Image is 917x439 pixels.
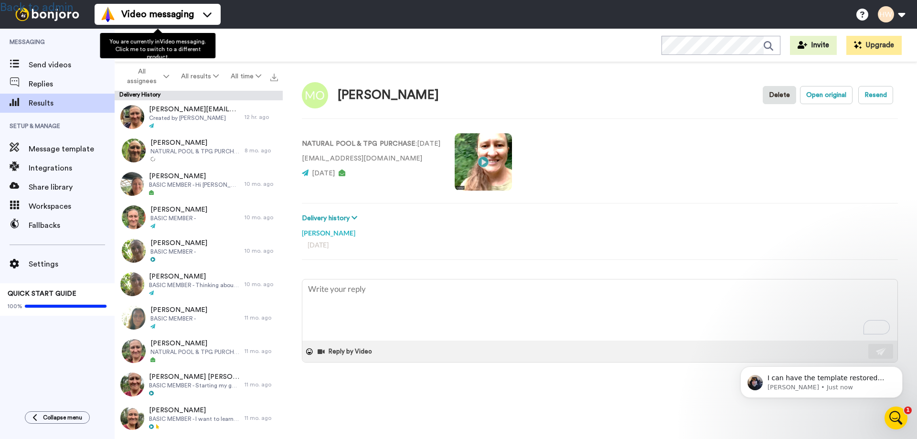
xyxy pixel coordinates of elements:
[29,97,115,109] span: Results
[25,411,90,424] button: Collapse menu
[115,301,283,334] a: [PERSON_NAME]BASIC MEMBER -11 mo. ago
[302,140,416,147] strong: NATURAL POOL & TPG PURCHASE
[846,36,902,55] button: Upgrade
[29,258,115,270] span: Settings
[150,339,240,348] span: [PERSON_NAME]
[29,182,115,193] span: Share library
[267,69,281,84] button: Export all results that match these filters now.
[117,63,175,90] button: All assignees
[338,88,439,102] div: [PERSON_NAME]
[115,368,283,401] a: [PERSON_NAME] [PERSON_NAME]BASIC MEMBER - Starting my garden. And I want to know all that I can t...
[245,381,278,388] div: 11 mo. ago
[120,406,144,430] img: 0bad41cc-35d3-43da-bd6c-fdf3dcb56eba-thumb.jpg
[150,238,207,248] span: [PERSON_NAME]
[245,147,278,154] div: 8 mo. ago
[122,205,146,229] img: a6784699-928b-4976-bf63-ad544af11569-thumb.jpg
[115,201,283,234] a: [PERSON_NAME]BASIC MEMBER -10 mo. ago
[904,407,912,414] span: 1
[149,372,240,382] span: [PERSON_NAME] [PERSON_NAME]
[225,68,267,85] button: All time
[120,172,144,196] img: 42d40029-275a-4758-bdb9-278d9e9d47a4-thumb.jpg
[115,234,283,268] a: [PERSON_NAME]BASIC MEMBER -10 mo. ago
[270,74,278,81] img: export.svg
[150,138,240,148] span: [PERSON_NAME]
[149,181,240,189] span: BASIC MEMBER - Hi [PERSON_NAME], joining to add affiliate links on our soon to be relaunched website
[100,7,116,22] img: vm-color.svg
[115,167,283,201] a: [PERSON_NAME]BASIC MEMBER - Hi [PERSON_NAME], joining to add affiliate links on our soon to be re...
[245,280,278,288] div: 10 mo. ago
[122,306,146,330] img: 36c85b5d-9317-42af-af25-891f6d6546e2-thumb.jpg
[245,113,278,121] div: 12 hr. ago
[120,272,144,296] img: 45dd820e-d754-46f1-a2f4-b44a960debba-thumb.jpg
[790,36,837,55] button: Invite
[149,272,240,281] span: [PERSON_NAME]
[245,414,278,422] div: 11 mo. ago
[29,59,115,71] span: Send videos
[115,334,283,368] a: [PERSON_NAME]NATURAL POOL & TPG PURCHASE11 mo. ago
[29,143,115,155] span: Message template
[858,86,893,104] button: Resend
[109,39,206,60] span: You are currently in Video messaging . Click me to switch to a different product.
[175,68,224,85] button: All results
[149,105,240,114] span: [PERSON_NAME][EMAIL_ADDRESS][PERSON_NAME][DOMAIN_NAME]
[302,154,440,164] p: [EMAIL_ADDRESS][DOMAIN_NAME]
[115,91,283,100] div: Delivery History
[245,247,278,255] div: 10 mo. ago
[149,382,240,389] span: BASIC MEMBER - Starting my garden. And I want to know all that I can to get the best garden
[302,279,897,341] textarea: To enrich screen reader interactions, please activate Accessibility in Grammarly extension settings
[115,100,283,134] a: [PERSON_NAME][EMAIL_ADDRESS][PERSON_NAME][DOMAIN_NAME]Created by [PERSON_NAME]12 hr. ago
[245,214,278,221] div: 10 mo. ago
[245,347,278,355] div: 11 mo. ago
[115,268,283,301] a: [PERSON_NAME]BASIC MEMBER - Thinking about buying land to create self sufficient life10 mo. ago
[245,180,278,188] div: 10 mo. ago
[726,346,917,413] iframe: Intercom notifications message
[800,86,853,104] button: Open original
[150,205,207,214] span: [PERSON_NAME]
[317,344,375,359] button: Reply by Video
[8,290,76,297] span: QUICK START GUIDE
[149,406,240,415] span: [PERSON_NAME]
[29,78,115,90] span: Replies
[308,240,892,250] div: [DATE]
[302,224,898,238] div: [PERSON_NAME]
[312,170,335,177] span: [DATE]
[245,314,278,321] div: 11 mo. ago
[115,401,283,435] a: [PERSON_NAME]BASIC MEMBER - I want to learn about growing my own food and become more self-sustai...
[120,105,144,129] img: d69d9b0c-6121-466e-87f0-fc4d42b786be-thumb.jpg
[150,305,207,315] span: [PERSON_NAME]
[43,414,82,421] span: Collapse menu
[29,162,115,174] span: Integrations
[150,315,207,322] span: BASIC MEMBER -
[29,201,115,212] span: Workspaces
[149,281,240,289] span: BASIC MEMBER - Thinking about buying land to create self sufficient life
[8,302,22,310] span: 100%
[149,114,240,122] span: Created by [PERSON_NAME]
[885,407,907,429] iframe: Intercom live chat
[149,415,240,423] span: BASIC MEMBER - I want to learn about growing my own food and become more self-sustainable.
[149,171,240,181] span: [PERSON_NAME]
[763,86,796,104] button: Delete
[150,148,240,155] span: NATURAL POOL & TPG PURCHASE
[122,339,146,363] img: 3aa0abfa-5e04-47b2-b4c3-e166491ece8a-thumb.jpg
[302,139,440,149] p: : [DATE]
[115,134,283,167] a: [PERSON_NAME]NATURAL POOL & TPG PURCHASE8 mo. ago
[121,8,194,21] span: Video messaging
[302,213,360,224] button: Delivery history
[150,348,240,356] span: NATURAL POOL & TPG PURCHASE
[120,373,144,396] img: 63618a18-ba8b-4626-b600-6f5728e576b0-thumb.jpg
[123,67,161,86] span: All assignees
[29,220,115,231] span: Fallbacks
[122,239,146,263] img: 5142d5f4-171f-4a3f-b60a-f18e4a5d1c8f-thumb.jpg
[122,139,146,162] img: aa426aaa-a4d8-4f9e-ba59-e37cfc4584a1-thumb.jpg
[302,82,328,108] img: Image of Miriam Ouellet
[150,248,207,256] span: BASIC MEMBER -
[150,214,207,222] span: BASIC MEMBER -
